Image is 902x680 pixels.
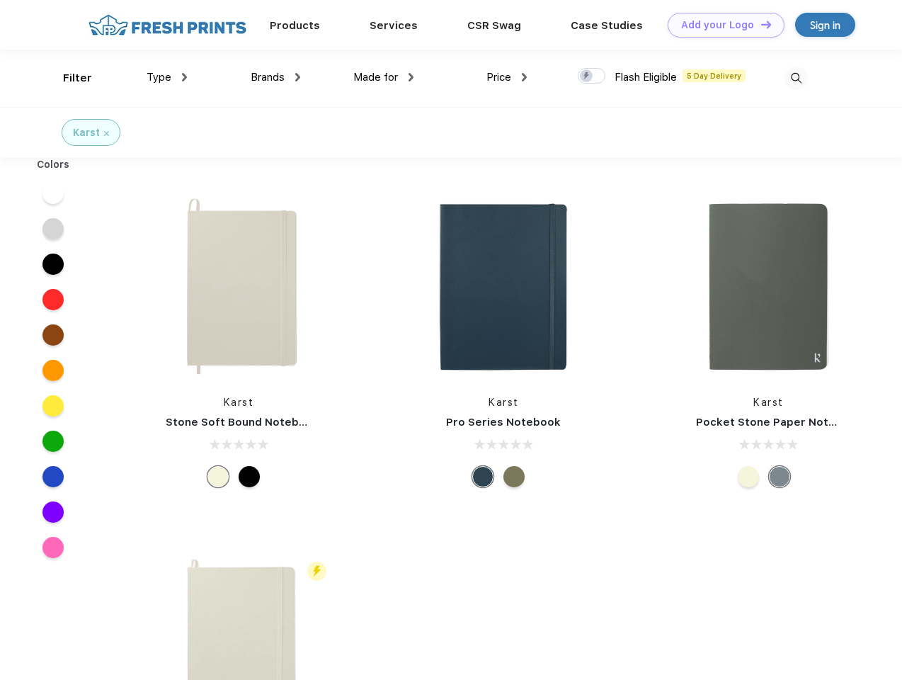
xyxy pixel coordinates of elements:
div: Black [239,466,260,487]
div: Filter [63,70,92,86]
span: 5 Day Delivery [683,69,746,82]
div: Add your Logo [681,19,754,31]
div: Beige [207,466,229,487]
a: Pocket Stone Paper Notebook [696,416,863,429]
a: Sign in [795,13,855,37]
a: Karst [489,397,519,408]
img: func=resize&h=266 [144,193,333,381]
a: CSR Swag [467,19,521,32]
img: desktop_search.svg [784,67,808,90]
img: func=resize&h=266 [409,193,598,381]
div: Colors [26,157,81,172]
a: Services [370,19,418,32]
div: Karst [73,125,100,140]
span: Type [147,71,171,84]
span: Brands [251,71,285,84]
div: Beige [738,466,759,487]
img: flash_active_toggle.svg [307,562,326,581]
img: DT [761,21,771,28]
span: Flash Eligible [615,71,677,84]
span: Made for [353,71,398,84]
a: Stone Soft Bound Notebook [166,416,319,429]
img: func=resize&h=266 [675,193,863,381]
div: Navy [472,466,493,487]
div: Gray [769,466,790,487]
div: Sign in [810,17,840,33]
span: Price [486,71,511,84]
img: dropdown.png [182,73,187,81]
div: Olive [503,466,525,487]
a: Products [270,19,320,32]
img: dropdown.png [409,73,413,81]
a: Karst [224,397,254,408]
img: fo%20logo%202.webp [84,13,251,38]
img: dropdown.png [522,73,527,81]
a: Pro Series Notebook [446,416,561,429]
img: dropdown.png [295,73,300,81]
img: filter_cancel.svg [104,131,109,136]
a: Karst [753,397,784,408]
